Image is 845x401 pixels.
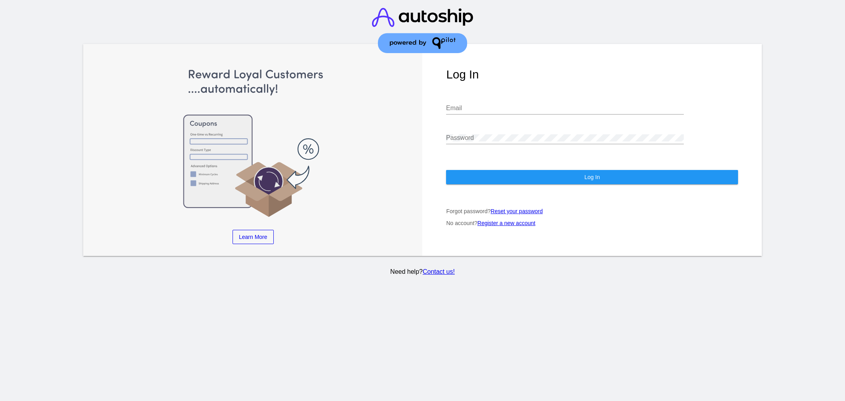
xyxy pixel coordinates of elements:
[82,268,763,275] p: Need help?
[584,174,600,180] span: Log In
[446,105,684,112] input: Email
[446,220,738,226] p: No account?
[107,68,399,218] img: Apply Coupons Automatically to Scheduled Orders with QPilot
[239,234,267,240] span: Learn More
[446,68,738,81] h1: Log In
[446,208,738,214] p: Forgot password?
[423,268,455,275] a: Contact us!
[491,208,543,214] a: Reset your password
[233,230,274,244] a: Learn More
[446,170,738,184] button: Log In
[477,220,535,226] a: Register a new account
